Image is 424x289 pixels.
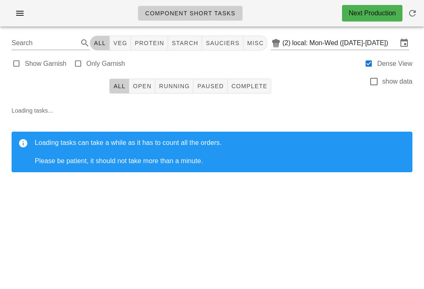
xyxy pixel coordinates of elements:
[134,40,164,46] span: protein
[155,79,193,94] button: Running
[168,36,202,51] button: starch
[109,79,129,94] button: All
[35,138,406,166] div: Loading tasks can take a while as it has to count all the orders. Please be patient, it should no...
[87,60,125,68] label: Only Garnish
[197,83,224,89] span: Paused
[377,60,412,68] label: Dense View
[159,83,190,89] span: Running
[202,36,243,51] button: sauciers
[171,40,198,46] span: starch
[193,79,227,94] button: Paused
[113,40,128,46] span: veg
[113,83,125,89] span: All
[205,40,240,46] span: sauciers
[349,8,396,18] div: Next Production
[282,39,292,47] div: (2)
[145,10,236,17] span: Component Short Tasks
[243,36,267,51] button: misc
[110,36,131,51] button: veg
[138,6,243,21] a: Component Short Tasks
[247,40,264,46] span: misc
[25,60,67,68] label: Show Garnish
[5,99,419,185] div: Loading tasks...
[231,83,267,89] span: Complete
[131,36,168,51] button: protein
[132,83,152,89] span: Open
[382,77,412,86] label: show data
[228,79,271,94] button: Complete
[90,36,110,51] button: All
[129,79,155,94] button: Open
[94,40,106,46] span: All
